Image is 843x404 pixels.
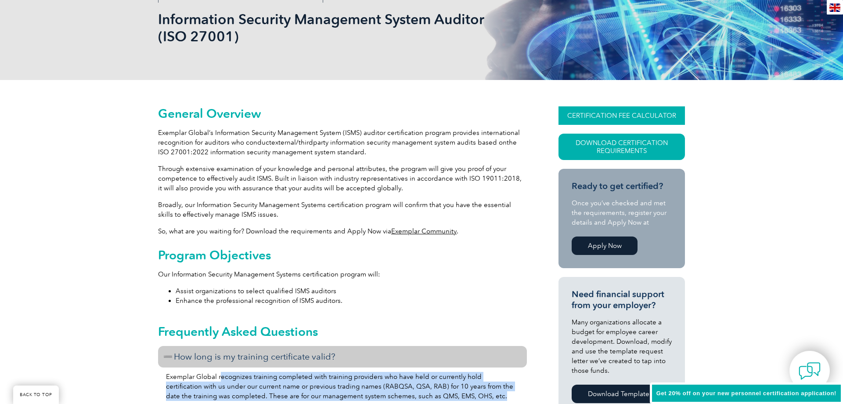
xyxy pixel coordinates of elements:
[572,289,672,311] h3: Need financial support from your employer?
[158,106,527,120] h2: General Overview
[158,324,527,338] h2: Frequently Asked Questions
[271,138,313,146] span: external/third
[158,128,527,157] p: Exemplar Global’s Information Security Management System (ISMS) auditor certification program pro...
[799,360,821,382] img: contact-chat.png
[158,269,527,279] p: Our Information Security Management Systems certification program will:
[391,227,457,235] a: Exemplar Community
[158,346,527,368] h3: How long is my training certificate valid?
[656,390,836,397] span: Get 20% off on your new personnel certification application!
[176,296,527,306] li: Enhance the professional recognition of ISMS auditors.
[166,372,519,401] p: Exemplar Global recognizes training completed with training providers who have held or currently ...
[572,237,638,255] a: Apply Now
[158,226,527,236] p: So, what are you waiting for? Download the requirements and Apply Now via .
[313,138,507,146] span: party information security management system audits based on
[572,385,665,403] a: Download Template
[572,198,672,227] p: Once you’ve checked and met the requirements, register your details and Apply Now at
[572,181,672,192] h3: Ready to get certified?
[558,106,685,125] a: CERTIFICATION FEE CALCULATOR
[558,134,685,160] a: Download Certification Requirements
[158,248,527,262] h2: Program Objectives
[158,164,527,193] p: Through extensive examination of your knowledge and personal attributes, the program will give yo...
[158,11,495,45] h1: Information Security Management System Auditor (ISO 27001)
[572,317,672,375] p: Many organizations allocate a budget for employee career development. Download, modify and use th...
[829,4,840,12] img: en
[13,386,59,404] a: BACK TO TOP
[176,286,527,296] li: Assist organizations to select qualified ISMS auditors
[158,200,527,219] p: Broadly, our Information Security Management Systems certification program will confirm that you ...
